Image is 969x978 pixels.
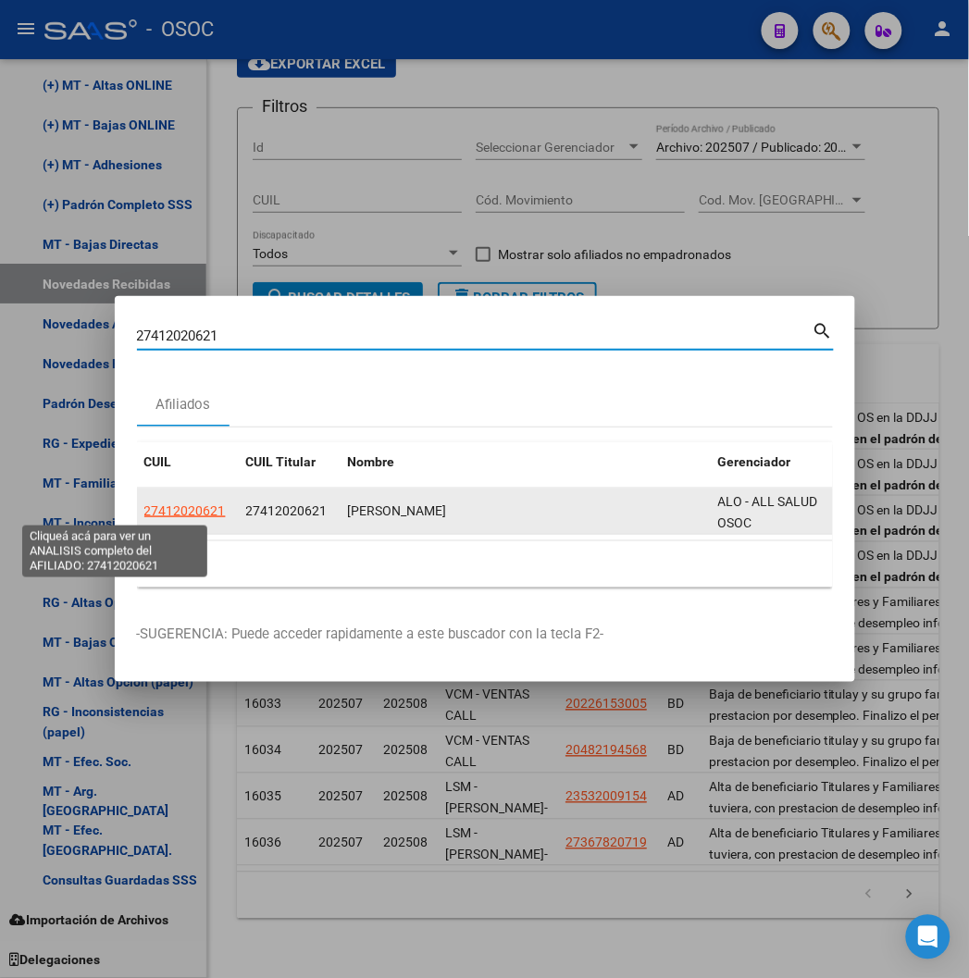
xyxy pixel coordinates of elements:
div: Afiliados [155,394,210,415]
p: -SUGERENCIA: Puede acceder rapidamente a este buscador con la tecla F2- [137,625,833,646]
datatable-header-cell: CUIL Titular [239,442,341,482]
span: CUIL Titular [246,454,317,469]
div: 1 total [137,541,833,588]
span: CUIL [144,454,172,469]
datatable-header-cell: Gerenciador [711,442,851,482]
datatable-header-cell: Nombre [341,442,711,482]
datatable-header-cell: CUIL [137,442,239,482]
span: ALO - ALL SALUD OSOC [718,494,818,530]
span: 27412020621 [144,503,226,518]
div: [PERSON_NAME] [348,501,703,522]
span: 27412020621 [246,503,328,518]
span: Gerenciador [718,454,791,469]
span: Nombre [348,454,395,469]
div: Open Intercom Messenger [906,915,950,959]
mat-icon: search [813,318,834,340]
